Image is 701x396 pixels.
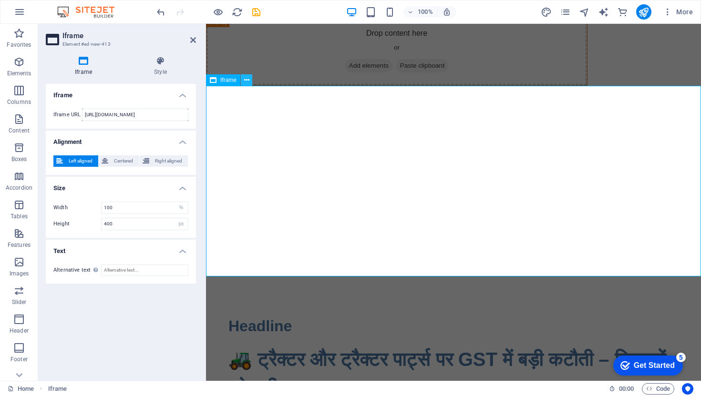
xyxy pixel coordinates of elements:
[62,40,177,49] h3: Element #ed-new-413
[232,7,243,18] i: Reload page
[125,56,196,76] h4: Style
[46,177,196,194] h4: Size
[155,7,166,18] i: Undo: Add element (Ctrl+Z)
[231,6,243,18] button: reload
[10,213,28,220] p: Tables
[6,184,32,192] p: Accordion
[139,35,186,49] span: Add elements
[598,7,609,18] i: AI Writer
[12,298,27,306] p: Slider
[638,7,649,18] i: Publish
[53,112,82,117] label: Iframe URL
[11,155,27,163] p: Boxes
[8,5,77,25] div: Get Started 5 items remaining, 0% complete
[99,155,139,167] button: Centered
[418,6,433,18] h6: 100%
[579,6,590,18] button: navigator
[7,98,31,106] p: Columns
[541,7,552,18] i: Design (Ctrl+Alt+Y)
[541,6,552,18] button: design
[111,155,136,167] span: Centered
[53,264,101,276] label: Alternative text
[619,383,634,395] span: 00 00
[62,31,196,40] h2: Iframe
[636,4,651,20] button: publish
[46,131,196,148] h4: Alignment
[190,35,243,49] span: Paste clipboard
[71,2,80,11] div: 5
[560,6,571,18] button: pages
[10,355,28,363] p: Footer
[598,6,609,18] button: text_generator
[66,155,95,167] span: Left aligned
[48,383,67,395] span: Click to select. Double-click to edit
[53,155,98,167] button: Left aligned
[251,7,262,18] i: Save (Ctrl+S)
[220,77,237,83] span: Iframe
[7,70,31,77] p: Elements
[48,383,67,395] nav: breadcrumb
[53,205,101,210] label: Width
[10,327,29,335] p: Header
[682,383,693,395] button: Usercentrics
[7,41,31,49] p: Favorites
[8,383,34,395] a: Click to cancel selection. Double-click to open Pages
[663,7,693,17] span: More
[403,6,437,18] button: 100%
[140,155,188,167] button: Right aligned
[609,383,634,395] h6: Session time
[46,240,196,257] h4: Text
[46,84,196,101] h4: Iframe
[617,6,629,18] button: commerce
[9,127,30,134] p: Content
[560,7,571,18] i: Pages (Ctrl+Alt+S)
[579,7,590,18] i: Navigator
[617,7,628,18] i: Commerce
[55,6,126,18] img: Editor Logo
[155,6,166,18] button: undo
[659,4,697,20] button: More
[250,6,262,18] button: save
[626,385,627,392] span: :
[152,155,185,167] span: Right aligned
[53,221,101,226] label: Height
[443,8,451,16] i: On resize automatically adjust zoom level to fit chosen device.
[642,383,674,395] button: Code
[46,56,125,76] h4: Iframe
[646,383,670,395] span: Code
[10,270,29,277] p: Images
[28,10,69,19] div: Get Started
[101,264,188,276] input: Alternative text...
[8,241,31,249] p: Features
